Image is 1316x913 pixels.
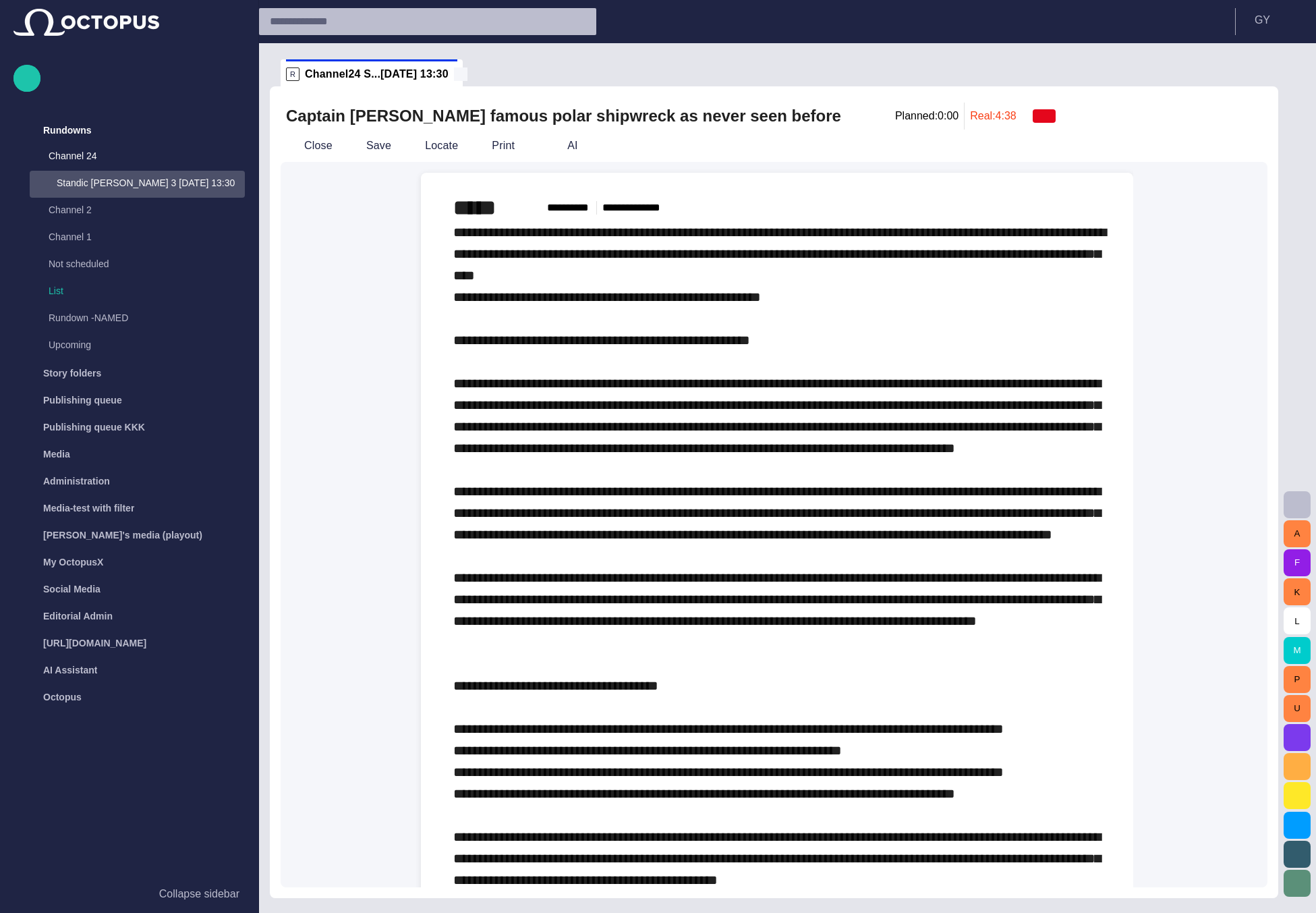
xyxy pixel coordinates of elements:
p: Octopus [43,690,82,704]
span: Channel24 S...[DATE] 13:30 [305,67,449,81]
p: Channel 1 [49,230,218,244]
p: Publishing queue [43,393,122,407]
p: Standic [PERSON_NAME] 3 [DATE] 13:30 [57,176,245,190]
p: Publishing queue KKK [43,420,145,434]
div: [PERSON_NAME]'s media (playout) [13,522,245,549]
ul: main menu [13,117,245,711]
button: Close [281,134,337,158]
div: Media-test with filter [13,495,245,522]
h2: Captain Scott’s famous polar shipwreck as never seen before [286,105,841,127]
button: Collapse sidebar [13,881,245,908]
p: Collapse sidebar [159,886,239,902]
p: G Y [1255,12,1270,28]
p: R [286,67,299,81]
p: Upcoming [49,338,218,352]
button: M [1284,637,1311,664]
div: List [22,279,245,306]
button: L [1284,607,1311,634]
button: A [1284,520,1311,547]
p: My OctopusX [43,555,103,569]
button: F [1284,549,1311,576]
div: Standic [PERSON_NAME] 3 [DATE] 13:30 [30,171,245,198]
p: Real: 4:38 [970,108,1017,124]
button: Locate [401,134,463,158]
button: Save [343,134,396,158]
p: Not scheduled [49,257,218,271]
p: List [49,284,245,298]
div: RChannel24 S...[DATE] 13:30 [281,59,463,86]
p: AI Assistant [43,663,97,677]
button: AI [544,134,583,158]
img: Octopus News Room [13,9,159,36]
div: [URL][DOMAIN_NAME] [13,630,245,657]
p: Media [43,447,70,461]
button: GY [1244,8,1308,32]
p: [URL][DOMAIN_NAME] [43,636,146,650]
p: Administration [43,474,110,488]
div: Media [13,441,245,468]
div: Publishing queue [13,387,245,414]
button: P [1284,666,1311,693]
p: Media-test with filter [43,501,134,515]
button: K [1284,578,1311,605]
p: Channel 2 [49,203,218,217]
p: Planned: 0:00 [895,108,959,124]
p: Social Media [43,582,101,596]
p: Editorial Admin [43,609,113,623]
div: Octopus [13,684,245,711]
p: Rundown -NAMED [49,311,218,325]
p: Channel 24 [49,149,218,163]
button: Print [468,134,538,158]
p: Rundowns [43,123,92,137]
p: Story folders [43,366,101,380]
p: [PERSON_NAME]'s media (playout) [43,528,202,542]
button: U [1284,695,1311,722]
div: AI Assistant [13,657,245,684]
